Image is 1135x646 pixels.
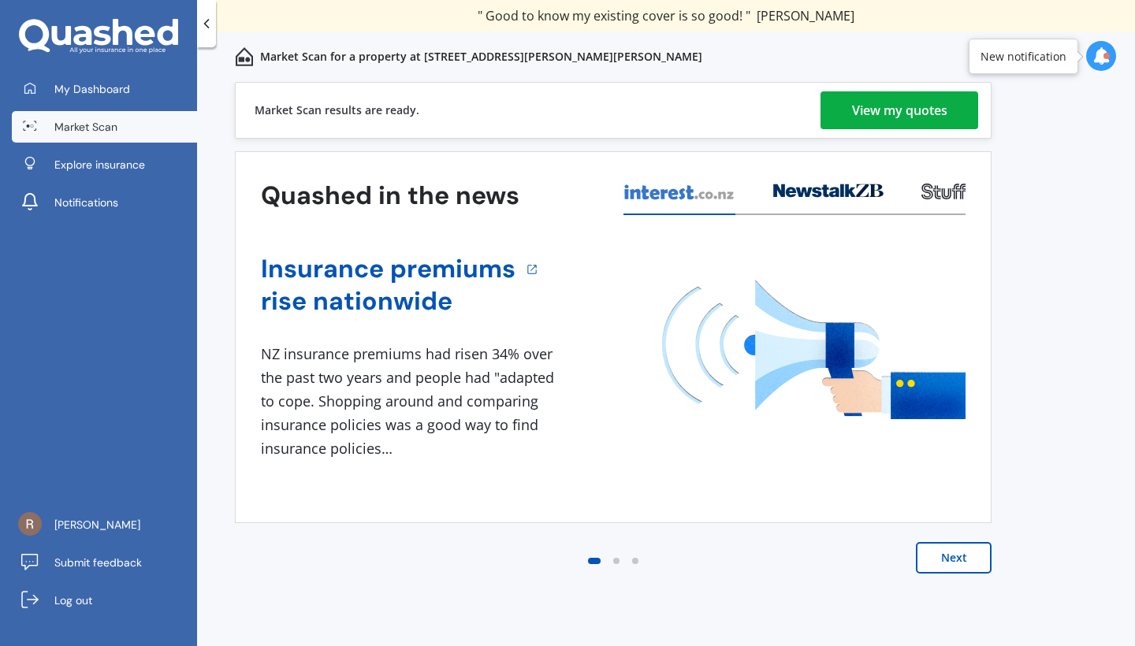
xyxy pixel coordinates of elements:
[255,83,419,138] div: Market Scan results are ready.
[916,542,992,574] button: Next
[54,81,130,97] span: My Dashboard
[54,555,142,570] span: Submit feedback
[12,509,197,540] a: [PERSON_NAME]
[54,157,145,173] span: Explore insurance
[12,73,197,105] a: My Dashboard
[981,49,1066,65] div: New notification
[12,111,197,143] a: Market Scan
[54,592,92,608] span: Log out
[12,585,197,616] a: Log out
[261,180,519,212] h3: Quashed in the news
[662,280,966,419] img: media image
[260,49,702,65] p: Market Scan for a property at [STREET_ADDRESS][PERSON_NAME][PERSON_NAME]
[18,512,42,536] img: ACg8ocK7417hy4A9MWCd8qkwq0qf3W4Vlk0Nvyt9IdtG9kyx_atHCg=s96-c
[54,517,140,533] span: [PERSON_NAME]
[235,47,254,66] img: home-and-contents.b802091223b8502ef2dd.svg
[852,91,947,129] div: View my quotes
[261,253,515,285] a: Insurance premiums
[54,119,117,135] span: Market Scan
[821,91,978,129] a: View my quotes
[54,195,118,210] span: Notifications
[12,187,197,218] a: Notifications
[261,343,560,460] div: NZ insurance premiums had risen 34% over the past two years and people had "adapted to cope. Shop...
[12,547,197,578] a: Submit feedback
[261,285,515,317] a: rise nationwide
[12,149,197,180] a: Explore insurance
